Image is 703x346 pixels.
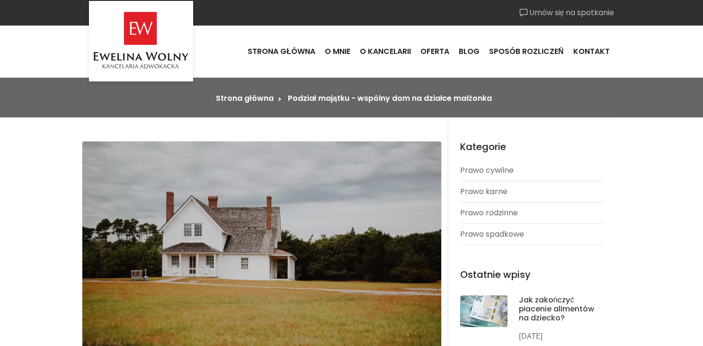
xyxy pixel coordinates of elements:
h4: Kategorie [460,141,603,152]
a: Prawo karne [460,181,603,202]
a: Sposób rozliczeń [484,39,569,64]
a: Umów się na spotkanie [520,7,614,18]
a: Blog [454,39,484,64]
a: O mnie [320,39,355,64]
a: Jak zakończyć płacenie alimentów na dziecko? [519,294,595,323]
a: Strona główna [216,93,273,104]
a: Strona główna [243,39,320,64]
a: Kontakt [569,39,614,64]
a: O kancelarii [355,39,416,64]
img: post-thumb [460,295,507,327]
a: Prawo cywilne [460,160,603,181]
a: Prawo rodzinne [460,203,603,223]
a: Oferta [416,39,454,64]
p: [DATE] [519,330,603,342]
a: Prawo spadkowe [460,224,603,245]
h4: Ostatnie wpisy [460,269,603,280]
li: Podział majątku - wspólny dom na działce małżonka [288,93,492,104]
